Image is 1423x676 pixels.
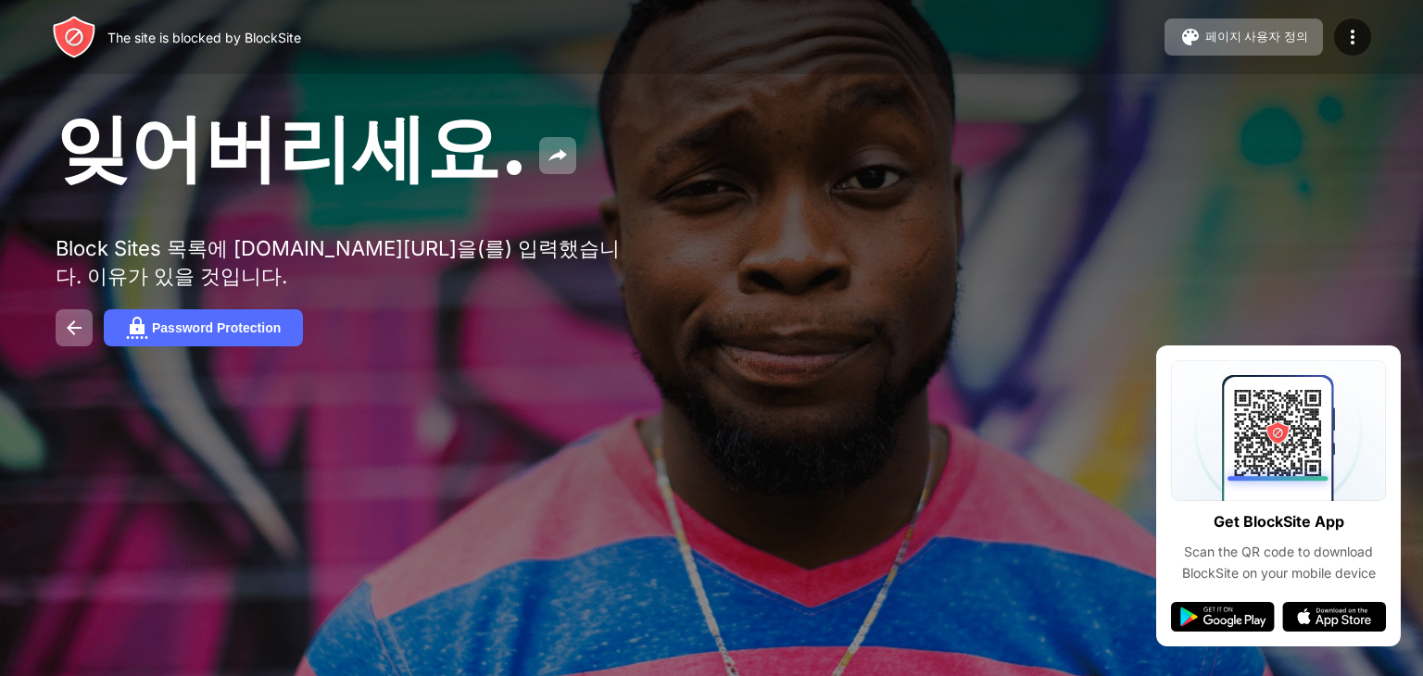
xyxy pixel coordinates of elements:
[126,317,148,339] img: password.svg
[1341,26,1364,48] img: menu-icon.svg
[1214,508,1344,535] div: Get BlockSite App
[1165,19,1323,56] button: 페이지 사용자 정의
[56,102,528,192] span: 잊어버리세요.
[1282,602,1386,632] img: app-store.svg
[1171,542,1386,583] div: Scan the QR code to download BlockSite on your mobile device
[1205,29,1308,45] div: 페이지 사용자 정의
[63,317,85,339] img: back.svg
[152,320,281,335] div: Password Protection
[547,144,569,167] img: share.svg
[56,235,628,291] div: Block Sites 목록에 [DOMAIN_NAME][URL]을(를) 입력했습니다. 이유가 있을 것입니다.
[1179,26,1202,48] img: pallet.svg
[52,15,96,59] img: header-logo.svg
[104,309,303,346] button: Password Protection
[107,30,301,45] div: The site is blocked by BlockSite
[1171,602,1275,632] img: google-play.svg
